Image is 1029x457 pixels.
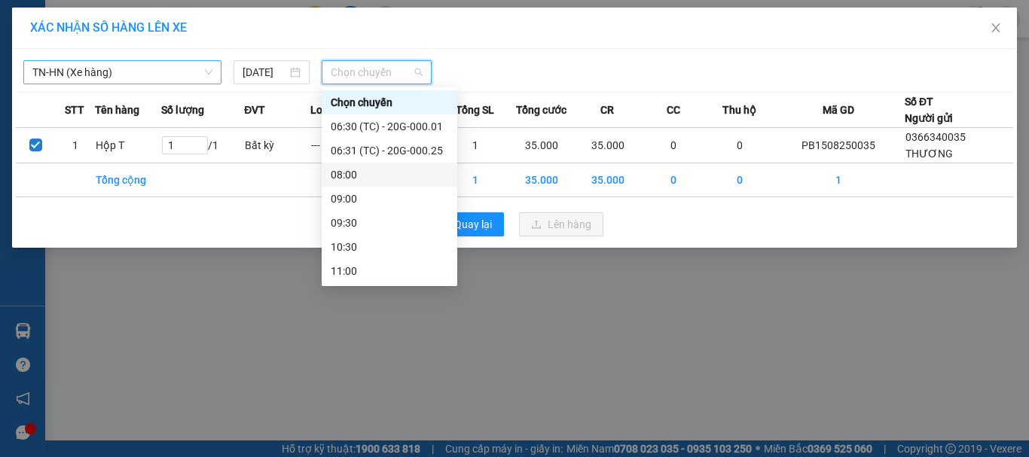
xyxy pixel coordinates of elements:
td: 35.000 [575,163,641,197]
td: 0 [707,163,773,197]
span: THƯƠNG [905,148,953,160]
div: 09:30 [331,215,448,231]
td: Hộp T [95,128,161,163]
b: GỬI : VP [PERSON_NAME] [19,109,263,134]
div: Số ĐT Người gửi [905,93,953,126]
td: 0 [640,128,707,163]
span: CC [667,102,680,118]
span: ĐVT [244,102,265,118]
input: 15/08/2025 [243,64,286,81]
td: 35.000 [575,128,641,163]
span: CR [600,102,614,118]
div: 09:00 [331,190,448,207]
button: rollbackQuay lại [426,212,504,236]
td: 1 [442,163,508,197]
button: Close [975,8,1017,50]
div: Chọn chuyến [322,90,457,114]
span: Quay lại [454,216,492,233]
span: Tổng SL [456,102,494,118]
td: 35.000 [508,163,575,197]
td: Bất kỳ [244,128,310,163]
span: Số lượng [161,102,204,118]
span: 0366340035 [905,131,966,143]
div: Chọn chuyến [331,94,448,111]
div: 08:00 [331,166,448,183]
td: 1 [56,128,96,163]
img: logo.jpg [19,19,132,94]
td: 35.000 [508,128,575,163]
span: Thu hộ [722,102,756,118]
span: Chọn chuyến [331,61,423,84]
div: 11:00 [331,263,448,279]
span: STT [65,102,84,118]
td: 0 [640,163,707,197]
span: TN-HN (Xe hàng) [32,61,212,84]
button: uploadLên hàng [519,212,603,236]
span: Loại hàng [310,102,358,118]
td: --- [310,128,377,163]
td: 1 [442,128,508,163]
span: close [990,22,1002,34]
td: Tổng cộng [95,163,161,197]
div: 06:31 (TC) - 20G-000.25 [331,142,448,159]
td: 0 [707,128,773,163]
span: XÁC NHẬN SỐ HÀNG LÊN XE [30,20,187,35]
span: Tổng cước [516,102,566,118]
td: / 1 [161,128,244,163]
div: 06:30 (TC) - 20G-000.01 [331,118,448,135]
td: 1 [773,163,905,197]
td: PB1508250035 [773,128,905,163]
li: 271 - [PERSON_NAME] Tự [PERSON_NAME][GEOGRAPHIC_DATA] - [GEOGRAPHIC_DATA][PERSON_NAME] [141,37,630,75]
span: Mã GD [823,102,854,118]
div: 10:30 [331,239,448,255]
span: Tên hàng [95,102,139,118]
